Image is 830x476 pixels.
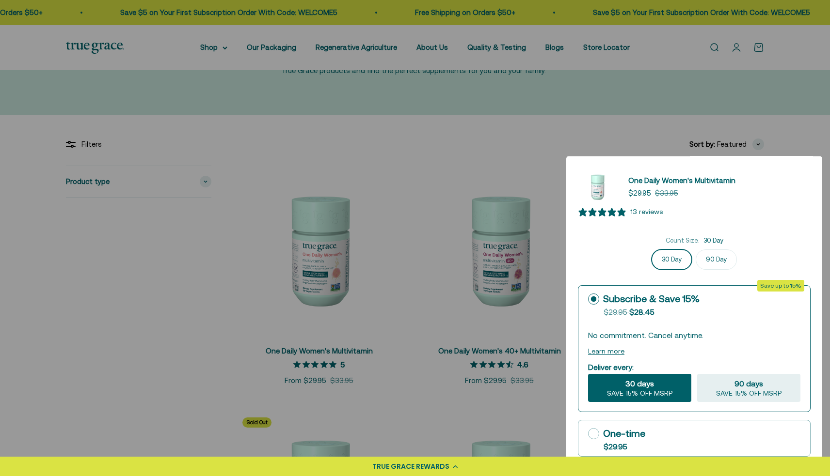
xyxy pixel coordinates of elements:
[372,461,449,472] div: TRUE GRACE REWARDS
[628,175,735,186] a: One Daily Women's Multivitamin
[666,236,700,246] legend: Count Size:
[655,187,678,199] compare-at-price: $33.95
[703,236,723,246] span: 30 Day
[630,206,663,217] div: 13 reviews
[628,187,651,199] sale-price: $29.95
[578,206,663,217] div: 5 stars, 13 ratings
[578,168,617,206] img: We select ingredients that play a concrete role in true health, and we include them at effective ...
